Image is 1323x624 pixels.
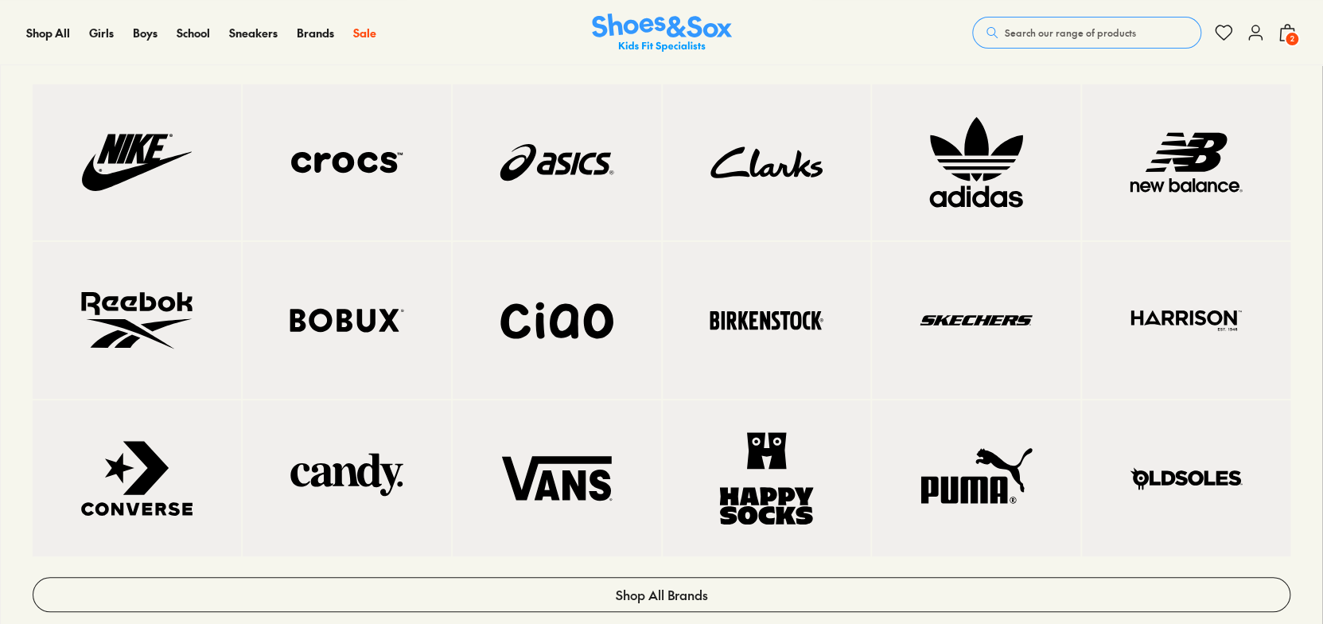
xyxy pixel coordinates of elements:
[1284,31,1300,47] span: 2
[592,14,732,53] a: Shoes & Sox
[353,25,376,41] a: Sale
[133,25,158,41] a: Boys
[616,585,708,604] span: Shop All Brands
[8,6,56,53] button: Open gorgias live chat
[89,25,114,41] a: Girls
[1005,25,1136,40] span: Search our range of products
[1278,15,1297,50] button: 2
[972,17,1201,49] button: Search our range of products
[297,25,334,41] a: Brands
[592,14,732,53] img: SNS_Logo_Responsive.svg
[33,577,1290,612] a: Shop All Brands
[177,25,210,41] a: School
[26,25,70,41] a: Shop All
[229,25,278,41] a: Sneakers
